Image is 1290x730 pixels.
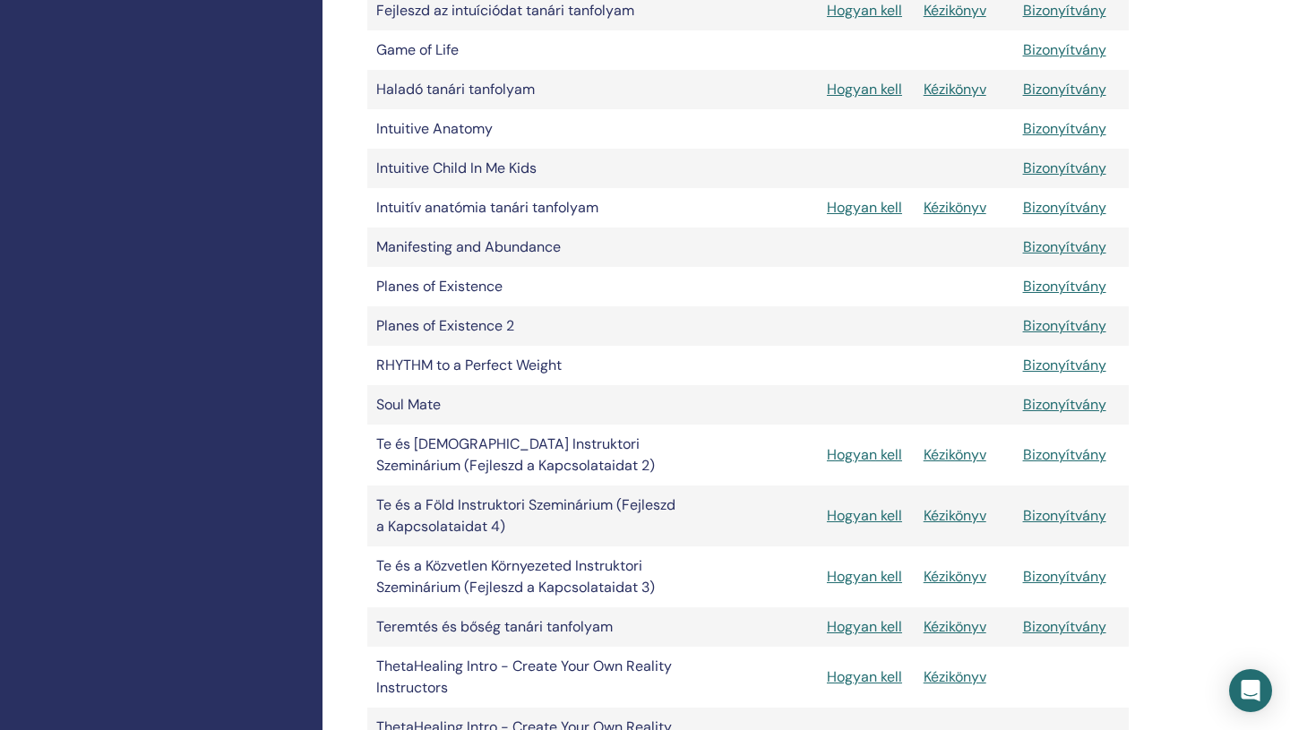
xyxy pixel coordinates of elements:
[1023,445,1106,464] a: Bizonyítvány
[367,425,690,485] td: Te és [DEMOGRAPHIC_DATA] Instruktori Szeminárium (Fejleszd a Kapcsolataidat 2)
[827,617,902,636] a: Hogyan kell
[1023,80,1106,99] a: Bizonyítvány
[367,149,690,188] td: Intuitive Child In Me Kids
[924,445,986,464] a: Kézikönyv
[924,617,986,636] a: Kézikönyv
[827,567,902,586] a: Hogyan kell
[1023,506,1106,525] a: Bizonyítvány
[924,506,986,525] a: Kézikönyv
[1023,237,1106,256] a: Bizonyítvány
[827,445,902,464] a: Hogyan kell
[1023,119,1106,138] a: Bizonyítvány
[1023,159,1106,177] a: Bizonyítvány
[367,30,690,70] td: Game of Life
[1023,395,1106,414] a: Bizonyítvány
[367,267,690,306] td: Planes of Existence
[367,346,690,385] td: RHYTHM to a Perfect Weight
[827,667,902,686] a: Hogyan kell
[924,1,986,20] a: Kézikönyv
[827,1,902,20] a: Hogyan kell
[1023,198,1106,217] a: Bizonyítvány
[827,80,902,99] a: Hogyan kell
[924,198,986,217] a: Kézikönyv
[1023,567,1106,586] a: Bizonyítvány
[1023,617,1106,636] a: Bizonyítvány
[367,607,690,647] td: Teremtés és bőség tanári tanfolyam
[1023,316,1106,335] a: Bizonyítvány
[367,485,690,546] td: Te és a Föld Instruktori Szeminárium (Fejleszd a Kapcsolataidat 4)
[827,198,902,217] a: Hogyan kell
[367,228,690,267] td: Manifesting and Abundance
[1023,356,1106,374] a: Bizonyítvány
[367,546,690,607] td: Te és a Közvetlen Környezeted Instruktori Szeminárium (Fejleszd a Kapcsolataidat 3)
[367,306,690,346] td: Planes of Existence 2
[367,188,690,228] td: Intuitív anatómia tanári tanfolyam
[924,567,986,586] a: Kézikönyv
[1229,669,1272,712] div: Open Intercom Messenger
[1023,40,1106,59] a: Bizonyítvány
[367,647,690,708] td: ThetaHealing Intro - Create Your Own Reality Instructors
[1023,277,1106,296] a: Bizonyítvány
[924,667,986,686] a: Kézikönyv
[827,506,902,525] a: Hogyan kell
[367,385,690,425] td: Soul Mate
[367,109,690,149] td: Intuitive Anatomy
[924,80,986,99] a: Kézikönyv
[1023,1,1106,20] a: Bizonyítvány
[367,70,690,109] td: Haladó tanári tanfolyam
